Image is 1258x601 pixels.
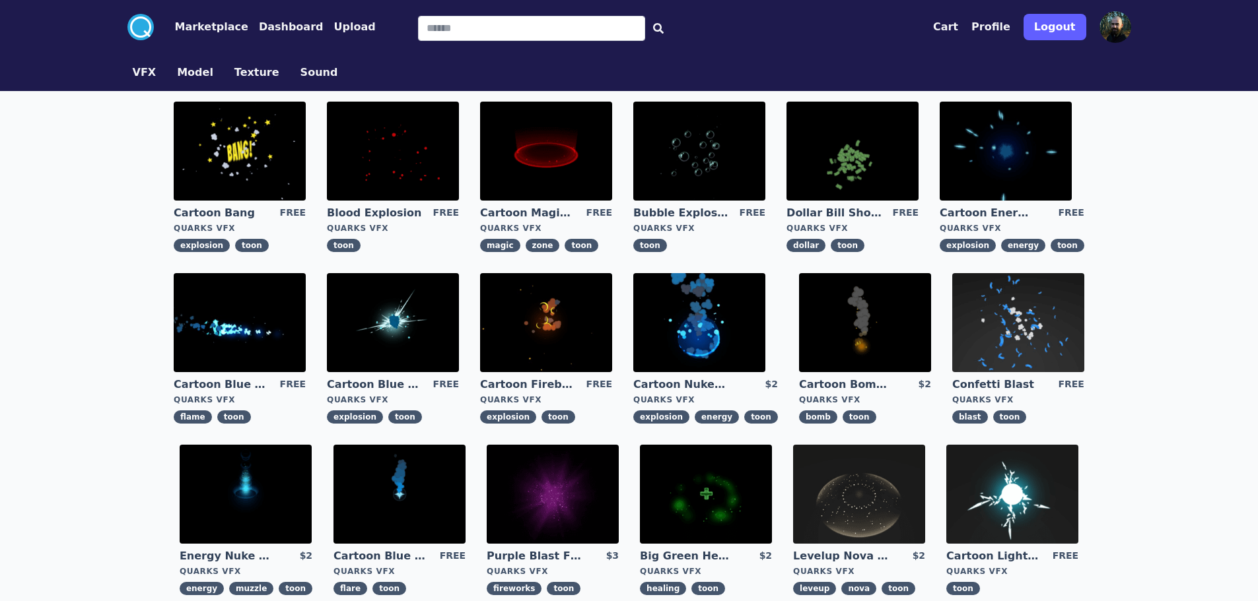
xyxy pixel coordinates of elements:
img: profile [1100,11,1131,43]
div: Quarks VFX [640,566,772,577]
span: toon [547,582,580,595]
div: Quarks VFX [946,566,1078,577]
span: bomb [799,410,837,424]
span: dollar [786,239,825,252]
div: Quarks VFX [174,223,306,234]
img: imgAlt [786,102,919,201]
div: FREE [433,377,459,392]
a: Cartoon Fireball Explosion [480,377,575,392]
div: Quarks VFX [940,223,1084,234]
span: toon [882,582,915,595]
span: toon [946,582,980,595]
a: Upload [323,19,375,35]
span: toon [565,239,598,252]
img: imgAlt [940,102,1072,201]
img: imgAlt [480,273,612,372]
span: toon [388,410,422,424]
a: Dashboard [248,19,324,35]
div: Quarks VFX [333,566,466,577]
span: toon [843,410,876,424]
span: toon [831,239,864,252]
span: toon [993,410,1027,424]
span: leveup [793,582,836,595]
img: imgAlt [327,273,459,372]
span: explosion [174,239,230,252]
div: Quarks VFX [799,395,931,405]
span: fireworks [487,582,542,595]
span: toon [279,582,312,595]
a: Big Green Healing Effect [640,549,735,563]
div: FREE [433,206,459,220]
button: Cart [933,19,958,35]
span: flame [174,410,212,424]
span: toon [372,582,406,595]
img: imgAlt [487,445,619,544]
span: energy [1001,239,1045,252]
img: imgAlt [633,273,765,372]
a: Cartoon Bomb Fuse [799,377,894,392]
div: Quarks VFX [480,223,612,234]
a: Dollar Bill Shower [786,206,882,220]
img: imgAlt [333,445,466,544]
div: Quarks VFX [174,395,306,405]
div: FREE [586,206,612,220]
div: Quarks VFX [180,566,312,577]
span: toon [633,239,667,252]
span: toon [691,582,725,595]
span: toon [235,239,269,252]
span: toon [1051,239,1084,252]
a: VFX [122,65,167,80]
span: toon [744,410,778,424]
img: imgAlt [480,102,612,201]
div: FREE [1058,377,1084,392]
div: FREE [440,549,466,563]
div: Quarks VFX [487,566,619,577]
a: Profile [971,19,1010,35]
span: toon [327,239,361,252]
button: Upload [333,19,375,35]
div: $2 [759,549,772,563]
div: $2 [300,549,312,563]
div: $2 [918,377,930,392]
div: FREE [1058,206,1084,220]
img: imgAlt [180,445,312,544]
button: Texture [234,65,279,80]
button: Logout [1024,14,1086,40]
a: Texture [224,65,290,80]
input: Search [418,16,645,41]
span: energy [180,582,224,595]
button: Dashboard [259,19,324,35]
img: imgAlt [799,273,931,372]
button: Model [177,65,213,80]
div: Quarks VFX [633,223,765,234]
a: Bubble Explosion [633,206,728,220]
button: Sound [300,65,338,80]
div: $2 [765,377,777,392]
a: Cartoon Bang [174,206,269,220]
span: nova [841,582,876,595]
button: Marketplace [175,19,248,35]
a: Cartoon Energy Explosion [940,206,1035,220]
a: Cartoon Nuke Energy Explosion [633,377,728,392]
span: magic [480,239,520,252]
span: muzzle [229,582,273,595]
div: FREE [1053,549,1078,563]
img: imgAlt [946,445,1078,544]
span: explosion [327,410,383,424]
a: Logout [1024,9,1086,46]
img: imgAlt [952,273,1084,372]
span: flare [333,582,367,595]
img: imgAlt [174,273,306,372]
span: healing [640,582,686,595]
a: Sound [290,65,349,80]
a: Purple Blast Fireworks [487,549,582,563]
div: Quarks VFX [480,395,612,405]
div: Quarks VFX [786,223,919,234]
img: imgAlt [327,102,459,201]
div: FREE [893,206,919,220]
a: Levelup Nova Effect [793,549,888,563]
a: Blood Explosion [327,206,422,220]
a: Marketplace [154,19,248,35]
img: imgAlt [793,445,925,544]
span: explosion [940,239,996,252]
